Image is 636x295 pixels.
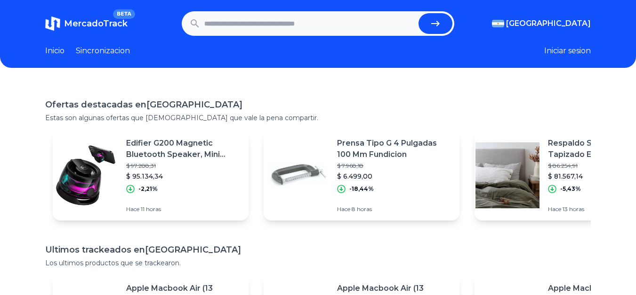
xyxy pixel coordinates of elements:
p: $ 7.968,18 [337,162,452,170]
img: Featured image [475,142,540,208]
p: $ 97.288,31 [126,162,241,170]
a: Inicio [45,45,64,57]
h1: Ultimos trackeados en [GEOGRAPHIC_DATA] [45,243,591,256]
button: [GEOGRAPHIC_DATA] [492,18,591,29]
p: Prensa Tipo G 4 Pulgadas 100 Mm Fundicion [337,138,452,160]
a: Featured imagePrensa Tipo G 4 Pulgadas 100 Mm Fundicion$ 7.968,18$ 6.499,00-18,44%Hace 8 horas [264,130,459,221]
button: Iniciar sesion [544,45,591,57]
p: -18,44% [349,185,374,193]
span: BETA [113,9,135,19]
img: Argentina [492,20,504,27]
a: Sincronizacion [76,45,130,57]
p: $ 6.499,00 [337,172,452,181]
a: MercadoTrackBETA [45,16,128,31]
p: -5,43% [560,185,581,193]
p: Edifier G200 Magnetic Bluetooth Speaker, Mini Speakers De [126,138,241,160]
span: MercadoTrack [64,18,128,29]
p: Los ultimos productos que se trackearon. [45,258,591,268]
span: [GEOGRAPHIC_DATA] [506,18,591,29]
h1: Ofertas destacadas en [GEOGRAPHIC_DATA] [45,98,591,111]
img: Featured image [264,142,330,208]
p: Hace 11 horas [126,205,241,213]
p: Hace 8 horas [337,205,452,213]
p: Estas son algunas ofertas que [DEMOGRAPHIC_DATA] que vale la pena compartir. [45,113,591,123]
p: -2,21% [138,185,158,193]
img: MercadoTrack [45,16,60,31]
a: Featured imageEdifier G200 Magnetic Bluetooth Speaker, Mini Speakers De$ 97.288,31$ 95.134,34-2,2... [53,130,249,221]
img: Featured image [53,142,119,208]
p: $ 95.134,34 [126,172,241,181]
